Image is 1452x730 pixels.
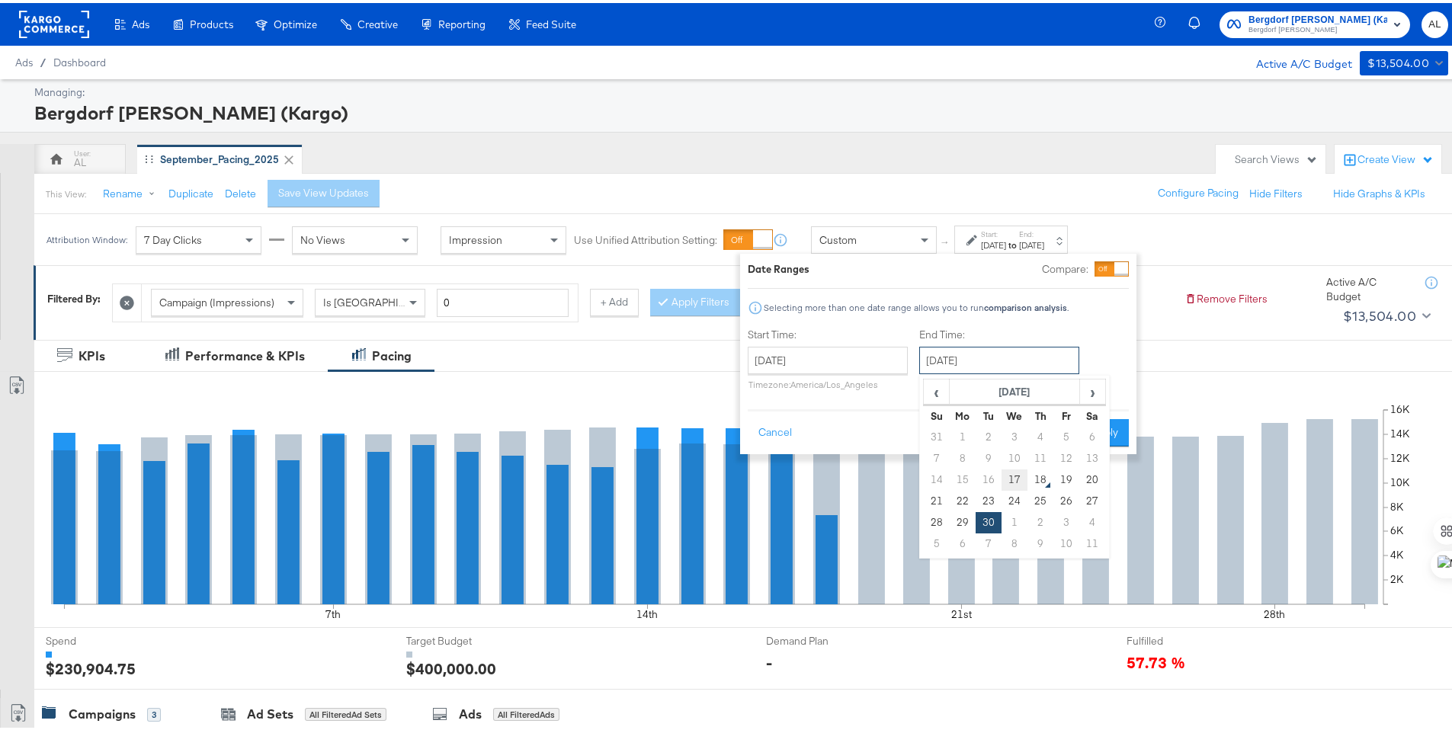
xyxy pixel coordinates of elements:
td: 7 [924,445,950,466]
span: › [1081,377,1104,400]
td: 9 [1027,530,1053,552]
div: Ads [459,703,482,720]
td: 13 [1079,445,1105,466]
span: Dashboard [53,53,106,66]
div: Managing: [34,82,1444,97]
div: Drag to reorder tab [145,152,153,160]
th: [DATE] [950,376,1080,402]
div: [DATE] [1019,236,1044,248]
th: Tu [976,402,1002,424]
div: Active A/C Budget [1326,272,1410,300]
th: Fr [1053,402,1079,424]
td: 3 [1002,424,1027,445]
td: 2 [1027,509,1053,530]
div: Attribution Window: [46,232,128,242]
td: 16 [976,466,1002,488]
div: Selecting more than one date range allows you to run . [763,299,1069,310]
button: Rename [92,178,171,205]
td: 23 [976,488,1002,509]
th: We [1002,402,1027,424]
th: Th [1027,402,1053,424]
td: 1 [950,424,976,445]
div: Filtered By: [47,289,101,303]
label: Compare: [1042,259,1088,274]
span: Ads [132,15,149,27]
div: Create View [1357,149,1434,165]
span: Spend [46,631,160,645]
td: 7 [976,530,1002,552]
text: 4K [1390,546,1404,559]
td: 19 [1053,466,1079,488]
td: 5 [924,530,950,552]
td: 30 [976,509,1002,530]
div: KPIs [79,344,105,362]
div: All Filtered Ads [493,705,559,719]
td: 26 [1053,488,1079,509]
span: No Views [300,230,345,244]
text: 12K [1390,449,1410,463]
label: Start: [981,226,1006,236]
div: Bergdorf [PERSON_NAME] (Kargo) [34,97,1444,123]
p: Timezone: America/Los_Angeles [748,376,908,387]
label: Use Unified Attribution Setting: [574,230,717,245]
td: 20 [1079,466,1105,488]
div: Campaigns [69,703,136,720]
div: $13,504.00 [1367,51,1429,70]
span: Products [190,15,233,27]
text: 28th [1264,605,1285,619]
td: 11 [1027,445,1053,466]
span: Reporting [438,15,486,27]
span: Impression [449,230,502,244]
td: 4 [1027,424,1053,445]
td: 1 [1002,509,1027,530]
strong: comparison analysis [984,299,1067,310]
td: 12 [1053,445,1079,466]
td: 9 [976,445,1002,466]
div: $400,000.00 [406,655,496,677]
div: All Filtered Ad Sets [305,705,386,719]
td: 22 [950,488,976,509]
text: 2K [1390,570,1404,584]
span: Custom [819,230,857,244]
text: 6K [1390,521,1404,535]
text: 14K [1390,424,1410,438]
div: Pacing [372,344,412,362]
span: Bergdorf [PERSON_NAME] (Kargo) [1248,9,1387,25]
td: 29 [950,509,976,530]
button: + Add [590,286,639,313]
button: Cancel [748,416,803,443]
td: 10 [1002,445,1027,466]
td: 4 [1079,509,1105,530]
button: $13,504.00 [1337,301,1434,325]
span: ‹ [925,377,948,400]
td: 6 [950,530,976,552]
span: Demand Plan [766,631,880,645]
text: 10K [1390,473,1410,487]
span: 7 Day Clicks [144,230,202,244]
div: - [766,648,772,671]
div: [DATE] [981,236,1006,248]
span: Is [GEOGRAPHIC_DATA] [323,293,440,306]
span: Campaign (Impressions) [159,293,274,306]
td: 25 [1027,488,1053,509]
button: Bergdorf [PERSON_NAME] (Kargo)Bergdorf [PERSON_NAME] [1220,8,1410,35]
td: 28 [924,509,950,530]
div: This View: [46,185,86,197]
button: Hide Filters [1249,184,1303,198]
span: Creative [357,15,398,27]
label: End Time: [919,325,1085,339]
div: Search Views [1235,149,1318,164]
td: 14 [924,466,950,488]
span: AL [1428,13,1442,30]
td: 2 [976,424,1002,445]
span: Fulfilled [1127,631,1241,645]
div: Performance & KPIs [185,344,305,362]
span: Bergdorf [PERSON_NAME] [1248,21,1387,34]
td: 31 [924,424,950,445]
span: 57.73 % [1127,648,1185,669]
td: 11 [1079,530,1105,552]
button: Remove Filters [1184,289,1268,303]
div: Ad Sets [247,703,293,720]
text: 14th [636,605,658,619]
label: End: [1019,226,1044,236]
